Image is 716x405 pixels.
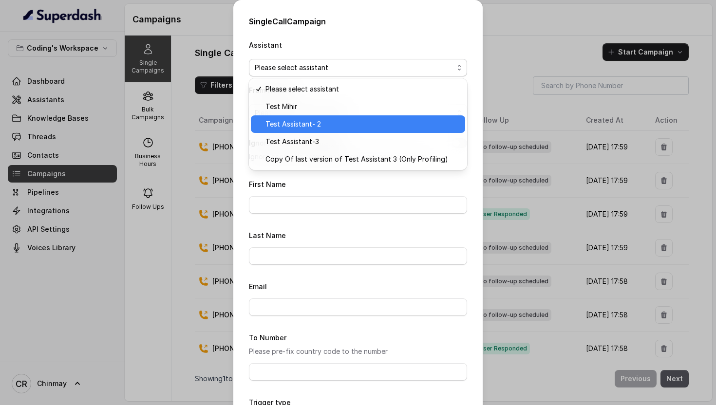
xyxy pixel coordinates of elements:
span: Please select assistant [255,62,453,74]
span: Copy Of last version of Test Assistant 3 (Only Profiling) [265,153,459,165]
span: Test Mihir [265,101,459,112]
span: Test Assistant-3 [265,136,459,147]
button: Please select assistant [249,59,467,76]
span: Test Assistant- 2 [265,118,459,130]
span: Please select assistant [265,83,459,95]
div: Please select assistant [249,78,467,170]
